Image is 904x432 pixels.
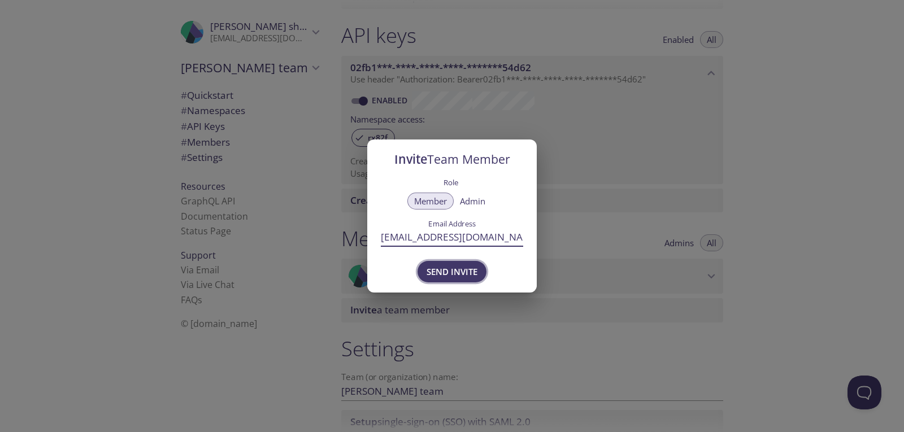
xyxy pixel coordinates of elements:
[444,174,458,189] label: Role
[399,220,506,227] label: Email Address
[427,264,477,279] span: Send Invite
[394,151,510,167] span: Invite
[407,193,454,210] button: Member
[453,193,492,210] button: Admin
[427,151,510,167] span: Team Member
[418,261,486,282] button: Send Invite
[381,228,523,247] input: john.smith@acme.com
